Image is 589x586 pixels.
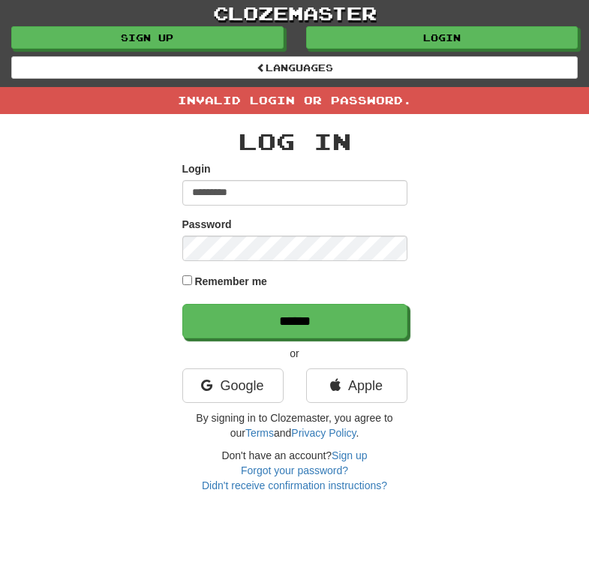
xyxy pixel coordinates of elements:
p: By signing in to Clozemaster, you agree to our and . [182,410,407,440]
a: Sign up [332,449,367,461]
label: Remember me [194,274,267,289]
a: Login [306,26,578,49]
a: Forgot your password? [241,464,348,476]
a: Apple [306,368,407,403]
a: Didn't receive confirmation instructions? [202,479,387,491]
div: Don't have an account? [182,448,407,493]
label: Password [182,217,232,232]
a: Google [182,368,284,403]
a: Sign up [11,26,284,49]
a: Terms [245,427,274,439]
p: or [182,346,407,361]
label: Login [182,161,211,176]
a: Privacy Policy [291,427,356,439]
h2: Log In [182,129,407,154]
a: Languages [11,56,578,79]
